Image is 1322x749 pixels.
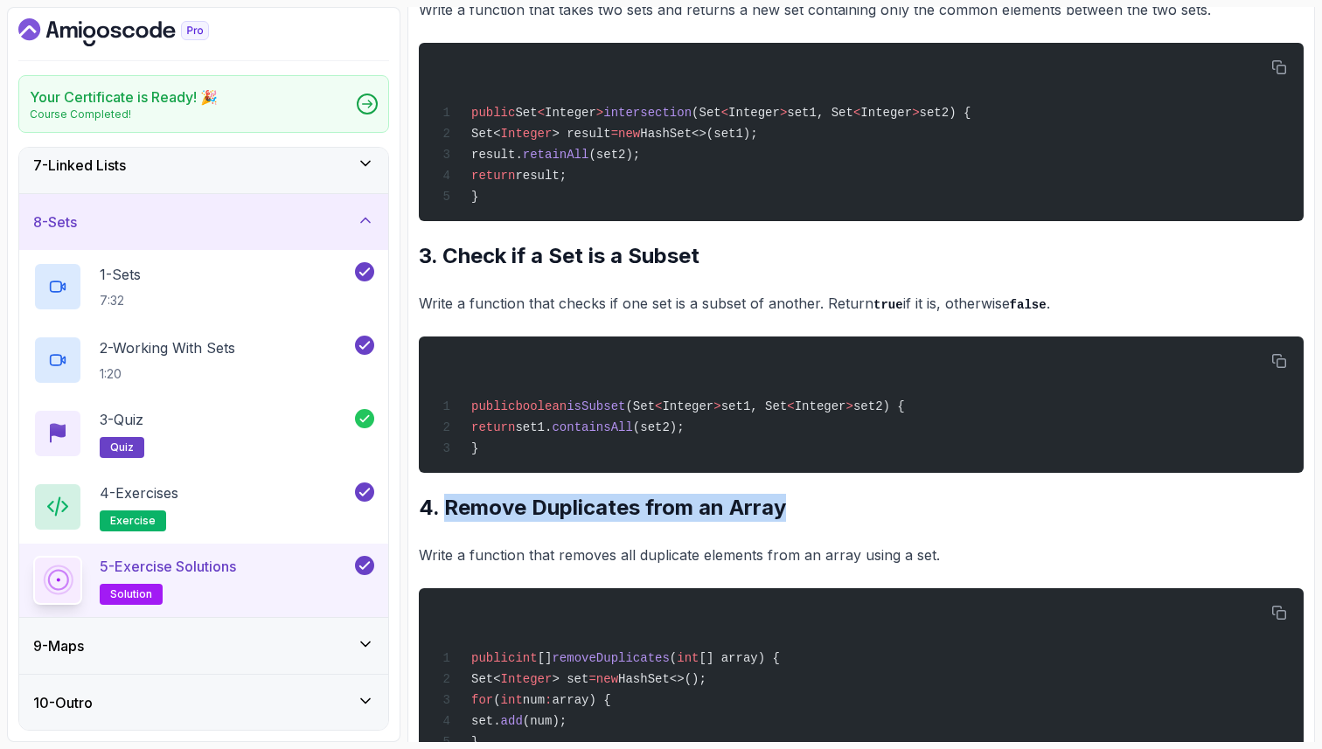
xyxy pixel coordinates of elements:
[33,482,374,531] button: 4-Exercisesexercise
[419,291,1304,316] p: Write a function that checks if one set is a subset of another. Return if it is, otherwise .
[523,148,589,162] span: retainAll
[471,190,478,204] span: }
[100,264,141,285] p: 1 - Sets
[33,409,374,458] button: 3-Quizquiz
[677,651,699,665] span: int
[471,735,478,749] span: }
[33,635,84,656] h3: 9 - Maps
[655,399,662,413] span: <
[670,651,677,665] span: (
[110,440,134,454] span: quiz
[515,651,537,665] span: int
[18,75,389,133] a: Your Certificate is Ready! 🎉Course Completed!
[493,693,500,707] span: (
[692,106,721,120] span: (Set
[515,399,567,413] span: boolean
[18,18,249,46] a: Dashboard
[662,399,713,413] span: Integer
[471,693,493,707] span: for
[603,106,692,120] span: intersection
[713,399,720,413] span: >
[471,420,515,434] span: return
[633,420,685,434] span: (set2);
[567,399,625,413] span: isSubset
[110,514,156,528] span: exercise
[523,693,545,707] span: num
[552,420,632,434] span: containsAll
[611,127,618,141] span: =
[19,675,388,731] button: 10-Outro
[780,106,787,120] span: >
[100,409,143,430] p: 3 - Quiz
[1010,298,1047,312] code: false
[515,169,567,183] span: result;
[33,155,126,176] h3: 7 - Linked Lists
[19,194,388,250] button: 8-Sets
[471,148,523,162] span: result.
[523,714,567,728] span: (num);
[588,672,595,686] span: =
[501,714,523,728] span: add
[853,399,905,413] span: set2) {
[471,169,515,183] span: return
[471,106,515,120] span: public
[100,556,236,577] p: 5 - Exercise Solutions
[501,693,523,707] span: int
[419,494,1304,522] h2: 4. Remove Duplicates from an Array
[19,618,388,674] button: 9-Maps
[471,399,515,413] span: public
[471,127,501,141] span: Set<
[100,365,235,383] p: 1:20
[100,337,235,358] p: 2 - Working With Sets
[30,107,218,121] p: Course Completed!
[501,127,553,141] span: Integer
[100,482,178,503] p: 4 - Exercises
[699,651,779,665] span: [] array) {
[471,651,515,665] span: public
[618,672,706,686] span: HashSet<>();
[552,651,669,665] span: removeDuplicates
[545,106,596,120] span: Integer
[873,298,903,312] code: true
[33,556,374,605] button: 5-Exercise Solutionssolution
[596,106,603,120] span: >
[419,543,1304,567] p: Write a function that removes all duplicate elements from an array using a set.
[721,399,788,413] span: set1, Set
[728,106,780,120] span: Integer
[30,87,218,107] h2: Your Certificate is Ready! 🎉
[419,242,1304,270] h2: 3. Check if a Set is a Subset
[100,292,141,309] p: 7:32
[515,420,552,434] span: set1.
[552,672,588,686] span: > set
[596,672,618,686] span: new
[795,399,846,413] span: Integer
[33,692,93,713] h3: 10 - Outro
[33,262,374,311] button: 1-Sets7:32
[471,441,478,455] span: }
[860,106,912,120] span: Integer
[552,693,610,707] span: array) {
[787,106,853,120] span: set1, Set
[471,672,501,686] span: Set<
[846,399,853,413] span: >
[545,693,552,707] span: :
[19,137,388,193] button: 7-Linked Lists
[33,336,374,385] button: 2-Working With Sets1:20
[110,587,152,601] span: solution
[538,106,545,120] span: <
[588,148,640,162] span: (set2);
[625,399,655,413] span: (Set
[515,106,537,120] span: Set
[538,651,553,665] span: []
[552,127,610,141] span: > result
[912,106,919,120] span: >
[853,106,860,120] span: <
[787,399,794,413] span: <
[501,672,553,686] span: Integer
[721,106,728,120] span: <
[920,106,971,120] span: set2) {
[471,714,501,728] span: set.
[640,127,757,141] span: HashSet<>(set1);
[33,212,77,232] h3: 8 - Sets
[618,127,640,141] span: new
